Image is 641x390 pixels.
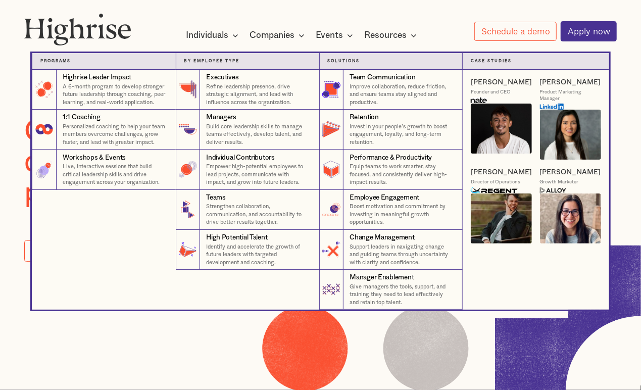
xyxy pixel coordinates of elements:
div: Manager Enablement [350,273,414,282]
div: Companies [250,29,294,41]
a: TeamsStrengthen collaboration, communication, and accountability to drive better results together. [176,190,319,230]
div: Resources [364,29,407,41]
div: Team Communication [350,73,415,82]
p: Equip teams to work smarter, stay focused, and consistently deliver high-impact results. [350,163,454,186]
strong: Programs [40,59,71,63]
a: [PERSON_NAME] [471,168,532,177]
a: RetentionInvest in your people’s growth to boost engagement, loyalty, and long-term retention. [319,110,463,150]
a: Workshops & EventsLive, interactive sessions that build critical leadership skills and drive enga... [32,150,175,189]
a: Individual ContributorsEmpower high-potential employees to lead projects, communicate with impact... [176,150,319,189]
div: 1:1 Coaching [63,113,101,122]
p: Empower high-potential employees to lead projects, communicate with impact, and grow into future ... [206,163,311,186]
div: Companies [250,29,308,41]
a: Team CommunicationImprove collaboration, reduce friction, and ensure teams stay aligned and produ... [319,70,463,110]
p: Support leaders in navigating change and guiding teams through uncertainty with clarity and confi... [350,243,454,267]
a: Performance & ProductivityEquip teams to work smarter, stay focused, and consistently deliver hig... [319,150,463,189]
div: Employee Engagement [350,193,419,203]
a: [PERSON_NAME] [471,78,532,87]
div: Managers [206,113,236,122]
nav: Companies [17,37,623,310]
div: High Potential Talent [206,233,267,242]
p: A 6-month program to develop stronger future leadership through coaching, peer learning, and real... [63,83,168,107]
p: Invest in your people’s growth to boost engagement, loyalty, and long-term retention. [350,123,454,147]
p: Identify and accelerate the growth of future leaders with targeted development and coaching. [206,243,311,267]
div: Teams [206,193,226,203]
strong: Solutions [328,59,360,63]
a: High Potential TalentIdentify and accelerate the growth of future leaders with targeted developme... [176,230,319,270]
a: [PERSON_NAME] [540,168,601,177]
a: Employee EngagementBoost motivation and commitment by investing in meaningful growth opportunities. [319,190,463,230]
div: Director of Operations [471,179,520,185]
div: Product Marketing Manager [540,89,601,102]
img: Highrise logo [24,13,131,45]
div: Growth Marketer [540,179,579,185]
div: Change Management [350,233,414,242]
p: Strengthen collaboration, communication, and accountability to drive better results together. [206,203,311,226]
div: Retention [350,113,379,122]
a: ExecutivesRefine leadership presence, drive strategic alignment, and lead with influence across t... [176,70,319,110]
p: Refine leadership presence, drive strategic alignment, and lead with influence across the organiz... [206,83,311,107]
a: 1:1 CoachingPersonalized coaching to help your team members overcome challenges, grow faster, and... [32,110,175,150]
a: Manager EnablementGive managers the tools, support, and training they need to lead effectively an... [319,270,463,310]
a: Apply now [561,21,617,41]
div: Workshops & Events [63,153,126,163]
p: Improve collaboration, reduce friction, and ensure teams stay aligned and productive. [350,83,454,107]
a: Change ManagementSupport leaders in navigating change and guiding teams through uncertainty with ... [319,230,463,270]
a: Schedule a demo [474,22,557,41]
div: Performance & Productivity [350,153,432,163]
a: [PERSON_NAME] [540,78,601,87]
p: Build core leadership skills to manage teams effectively, develop talent, and deliver results. [206,123,311,147]
div: Founder and CEO [471,89,511,95]
strong: Case Studies [471,59,512,63]
p: Boost motivation and commitment by investing in meaningful growth opportunities. [350,203,454,226]
p: Give managers the tools, support, and training they need to lead effectively and retain top talent. [350,283,454,307]
div: Highrise Leader Impact [63,73,131,82]
div: Events [316,29,356,41]
div: Events [316,29,343,41]
div: Executives [206,73,238,82]
div: Individual Contributors [206,153,275,163]
a: Highrise Leader ImpactA 6-month program to develop stronger future leadership through coaching, p... [32,70,175,110]
p: Personalized coaching to help your team members overcome challenges, grow faster, and lead with g... [63,123,168,147]
a: ManagersBuild core leadership skills to manage teams effectively, develop talent, and deliver res... [176,110,319,150]
div: Individuals [186,29,241,41]
div: Resources [364,29,420,41]
p: Live, interactive sessions that build critical leadership skills and drive engagement across your... [63,163,168,186]
strong: By Employee Type [184,59,239,63]
div: Individuals [186,29,228,41]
